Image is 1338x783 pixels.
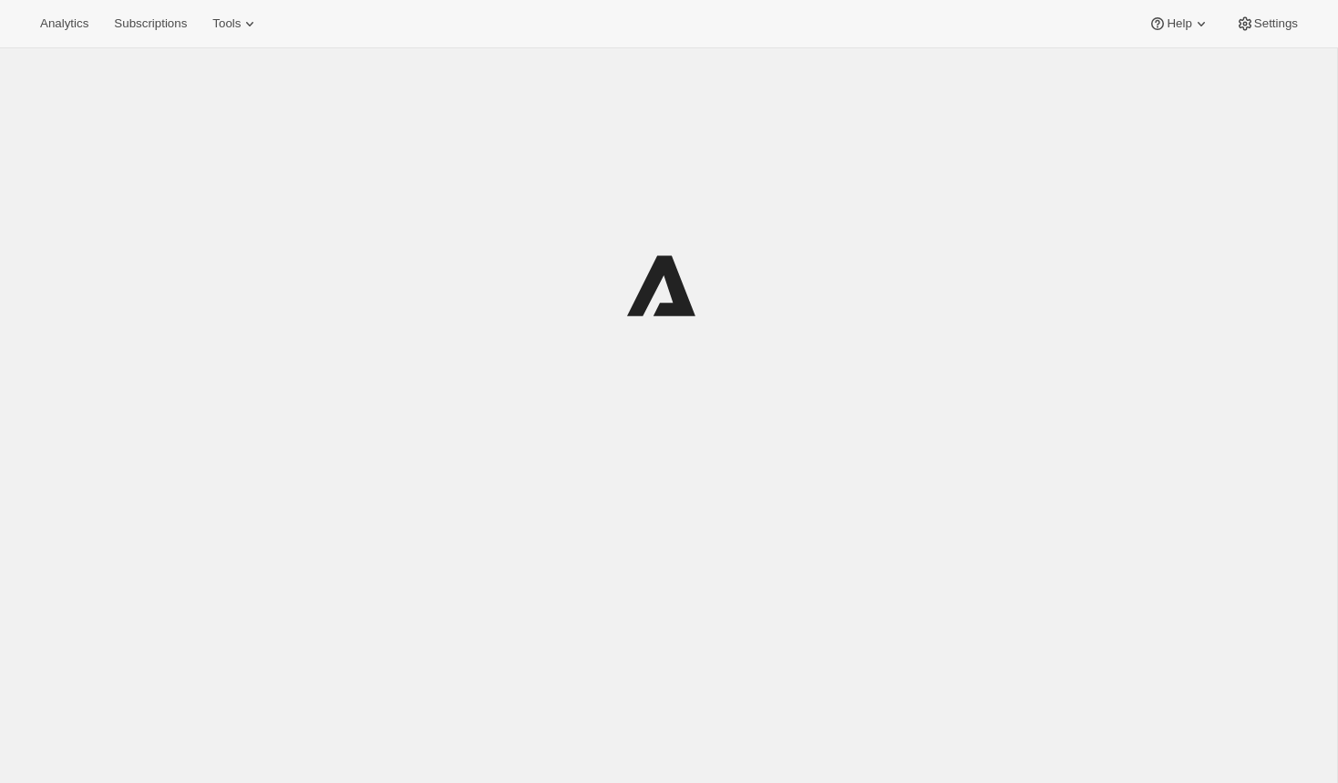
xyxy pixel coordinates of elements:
button: Help [1137,11,1220,36]
span: Tools [212,16,241,31]
button: Analytics [29,11,99,36]
span: Settings [1254,16,1298,31]
button: Settings [1225,11,1309,36]
span: Help [1167,16,1191,31]
button: Tools [201,11,270,36]
button: Subscriptions [103,11,198,36]
span: Analytics [40,16,88,31]
span: Subscriptions [114,16,187,31]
